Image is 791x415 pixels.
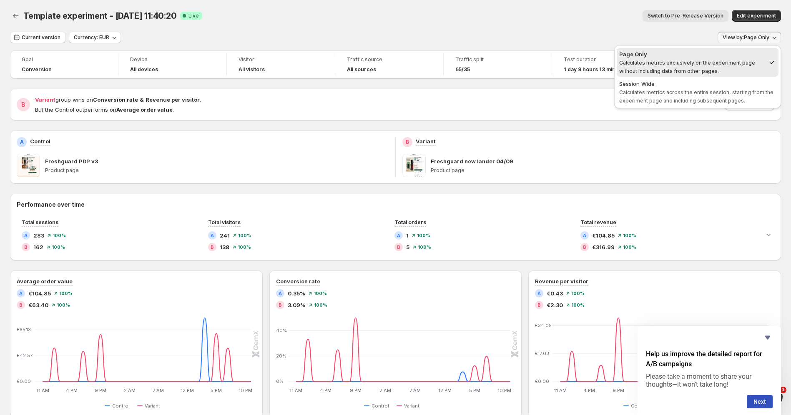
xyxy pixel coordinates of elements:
p: Freshguard new lander 04/09 [431,157,513,165]
span: Device [130,56,215,63]
span: 1 day 9 hours 13 minutes [564,66,627,73]
button: Variant [137,401,163,411]
span: But the Control outperforms on . [35,106,174,113]
h2: B [24,245,28,250]
span: Conversion [22,66,52,73]
text: 10 PM [238,387,252,393]
span: Goal [22,56,106,63]
h2: B [583,245,586,250]
text: 2 AM [379,387,391,393]
span: Variant [35,96,55,103]
text: 10 PM [497,387,511,393]
h2: A [397,233,400,238]
span: 100 % [59,291,73,296]
span: Total sessions [22,219,58,225]
strong: Revenue per visitor [146,96,200,103]
text: 12 PM [438,387,451,393]
text: 12 PM [181,387,194,393]
text: 4 PM [66,387,78,393]
button: Current version [10,32,65,43]
button: Control [364,401,392,411]
div: Session Wide [619,80,776,88]
h2: A [583,233,586,238]
h2: A [211,233,214,238]
span: 100 % [314,291,327,296]
h4: All sources [347,66,376,73]
h2: Performance over time [17,200,774,209]
text: 5 PM [469,387,480,393]
span: Template experiment - [DATE] 11:40:20 [23,11,177,21]
span: 100 % [418,245,431,250]
span: 100 % [623,233,636,238]
h3: Average order value [17,277,73,285]
h2: B [21,100,25,109]
text: 7 AM [409,387,421,393]
text: 0% [276,378,284,384]
text: 2 AM [123,387,135,393]
span: 241 [220,231,230,240]
span: Edit experiment [737,12,776,19]
span: €0.43 [547,289,563,297]
button: Hide survey [763,332,773,342]
a: GoalConversion [22,55,106,74]
span: View by: Page Only [723,34,769,41]
span: 65/35 [455,66,470,73]
span: €104.85 [28,289,51,297]
text: 20% [276,353,286,359]
p: Product page [431,167,774,174]
button: Next question [747,395,773,408]
button: Variant [397,401,423,411]
h2: B [537,302,541,307]
text: 4 PM [320,387,331,393]
button: Control [623,401,652,411]
text: €0.00 [17,378,31,384]
text: 9 PM [613,387,624,393]
h2: A [19,291,23,296]
span: Live [188,12,199,19]
div: Help us improve the detailed report for A/B campaigns [646,332,773,408]
button: Edit experiment [732,10,781,22]
button: Control [105,401,133,411]
span: €63.40 [28,301,48,309]
span: 100 % [417,233,430,238]
span: €316.99 [592,243,615,251]
text: 11 AM [36,387,49,393]
text: 11 AM [554,387,567,393]
span: 138 [220,243,229,251]
span: 100 % [57,302,70,307]
text: 11 AM [289,387,302,393]
button: Currency: EUR [69,32,121,43]
h2: A [537,291,541,296]
text: €34.05 [535,322,552,328]
button: Switch to Pre-Release Version [643,10,728,22]
text: €0.00 [535,378,549,384]
h2: A [24,233,28,238]
a: Traffic split65/35 [455,55,540,74]
p: Freshguard PDP v3 [45,157,98,165]
img: Freshguard new lander 04/09 [402,154,426,177]
h3: Conversion rate [276,277,320,285]
span: €104.85 [592,231,615,240]
a: DeviceAll devices [130,55,215,74]
h2: Help us improve the detailed report for A/B campaigns [646,349,773,369]
h2: B [397,245,400,250]
span: Traffic source [347,56,432,63]
text: 5 PM [211,387,222,393]
h3: Revenue per visitor [535,277,588,285]
span: Control [112,402,130,409]
button: Back [10,10,22,22]
span: 0.35% [288,289,305,297]
span: €2.30 [547,301,563,309]
img: Freshguard PDP v3 [17,154,40,177]
text: €85.13 [17,327,31,332]
p: Variant [416,137,436,145]
span: Control [631,402,648,409]
text: 40% [276,327,287,333]
span: 100 % [571,302,585,307]
span: 100 % [53,233,66,238]
h2: B [211,245,214,250]
text: 9 PM [95,387,106,393]
p: Product page [45,167,389,174]
span: Total revenue [580,219,616,225]
span: 100 % [52,245,65,250]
